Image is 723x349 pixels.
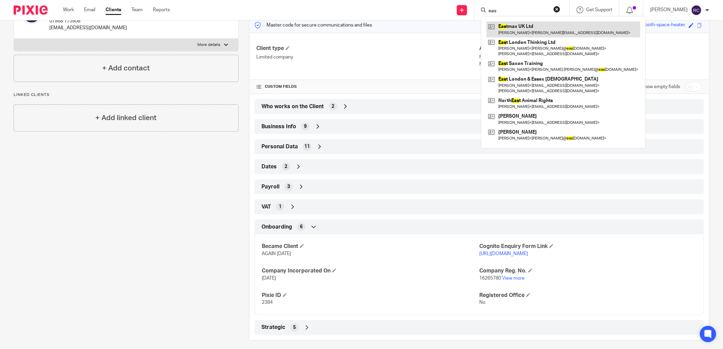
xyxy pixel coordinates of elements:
[131,6,143,13] a: Team
[293,324,296,331] span: 5
[479,54,702,61] p: FLAT [STREET_ADDRESS]
[14,5,48,15] img: Pixie
[256,84,479,89] h4: CUSTOM FIELDS
[262,267,479,275] h4: Company Incorporated On
[553,6,560,13] button: Clear
[261,163,277,170] span: Dates
[479,292,697,299] h4: Registered Office
[479,243,697,250] h4: Cognito Enquiry Form Link
[641,83,680,90] label: Show empty fields
[255,22,372,29] p: Master code for secure communications and files
[262,300,273,305] span: 2384
[279,203,282,210] span: 1
[261,183,279,190] span: Payroll
[262,251,291,256] span: AGAIN [DATE]
[63,6,74,13] a: Work
[49,24,127,31] p: [EMAIL_ADDRESS][DOMAIN_NAME]
[102,63,150,73] h4: + Add contact
[261,103,324,110] span: Who works on the Client
[153,6,170,13] a: Reports
[106,6,121,13] a: Clients
[262,276,276,281] span: [DATE]
[285,163,287,170] span: 2
[488,8,549,14] input: Search
[14,92,239,98] p: Linked clients
[49,18,127,24] p: 07968 175908
[261,123,296,130] span: Business Info
[304,143,310,150] span: 11
[479,45,702,52] h4: Address
[650,6,688,13] p: [PERSON_NAME]
[261,143,298,150] span: Personal Data
[586,7,612,12] span: Get Support
[479,300,485,305] span: No
[95,113,157,123] h4: + Add linked client
[262,292,479,299] h4: Pixie ID
[261,324,285,331] span: Strategic
[261,223,292,231] span: Onboarding
[262,243,479,250] h4: Became Client
[256,54,479,61] p: Limited company
[479,61,702,68] p: N1 5SL
[304,123,307,130] span: 9
[332,103,334,110] span: 2
[84,6,95,13] a: Email
[479,276,501,281] span: 16265780
[691,5,702,16] img: svg%3E
[261,203,271,211] span: VAT
[287,183,290,190] span: 3
[300,223,303,230] span: 6
[256,45,479,52] h4: Client type
[198,42,221,48] p: More details
[479,251,528,256] a: [URL][DOMAIN_NAME]
[479,267,697,275] h4: Company Reg. No.
[502,276,525,281] a: View more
